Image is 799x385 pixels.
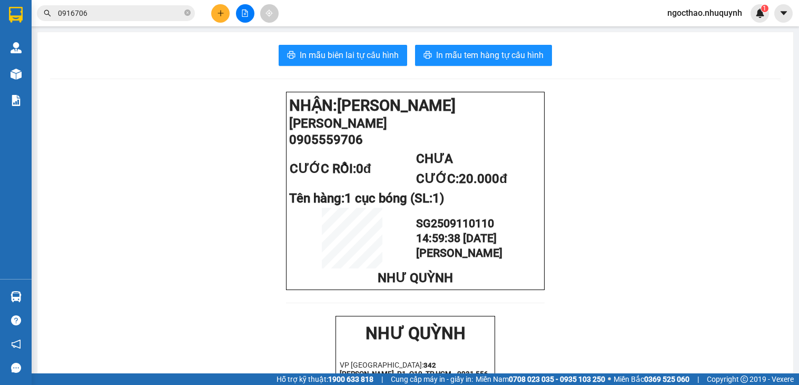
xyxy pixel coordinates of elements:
[476,373,605,385] span: Miền Nam
[11,69,22,80] img: warehouse-icon
[459,171,507,186] span: 20.000đ
[300,49,399,62] span: In mẫu biên lai tự cấu hình
[11,291,22,302] img: warehouse-icon
[328,375,373,383] strong: 1900 633 818
[9,7,23,23] img: logo-vxr
[184,9,191,16] span: close-circle
[391,373,473,385] span: Cung cấp máy in - giấy in:
[337,97,456,114] span: [PERSON_NAME]
[265,9,273,17] span: aim
[509,375,605,383] strong: 0708 023 035 - 0935 103 250
[755,8,765,18] img: icon-new-feature
[761,5,768,12] sup: 1
[11,363,21,373] span: message
[741,376,748,383] span: copyright
[236,4,254,23] button: file-add
[58,7,182,19] input: Tìm tên, số ĐT hoặc mã đơn
[44,9,51,17] span: search
[11,95,22,106] img: solution-icon
[289,116,387,131] span: [PERSON_NAME]
[763,5,766,12] span: 1
[290,161,371,176] span: CƯỚC RỒI:
[659,6,751,20] span: ngocthao.nhuquynh
[432,191,444,206] span: 1)
[378,271,453,285] span: NHƯ QUỲNH
[644,375,689,383] strong: 0369 525 060
[779,8,788,18] span: caret-down
[289,97,456,114] strong: NHẬN:
[211,4,230,23] button: plus
[217,9,224,17] span: plus
[11,339,21,349] span: notification
[416,232,497,245] span: 14:59:38 [DATE]
[436,49,544,62] span: In mẫu tem hàng tự cấu hình
[289,191,444,206] span: Tên hàng:
[416,151,507,186] span: CHƯA CƯỚC:
[366,323,466,343] strong: NHƯ QUỲNH
[697,373,699,385] span: |
[381,373,383,385] span: |
[774,4,793,23] button: caret-down
[416,217,494,230] span: SG2509110110
[184,8,191,18] span: close-circle
[287,51,295,61] span: printer
[11,42,22,53] img: warehouse-icon
[11,315,21,325] span: question-circle
[344,191,444,206] span: 1 cục bóng (SL:
[277,373,373,385] span: Hỗ trợ kỹ thuật:
[241,9,249,17] span: file-add
[614,373,689,385] span: Miền Bắc
[608,377,611,381] span: ⚪️
[416,246,502,259] span: [PERSON_NAME]
[289,132,363,147] span: 0905559706
[356,161,371,176] span: 0đ
[415,45,552,66] button: printerIn mẫu tem hàng tự cấu hình
[260,4,279,23] button: aim
[423,51,432,61] span: printer
[279,45,407,66] button: printerIn mẫu biên lai tự cấu hình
